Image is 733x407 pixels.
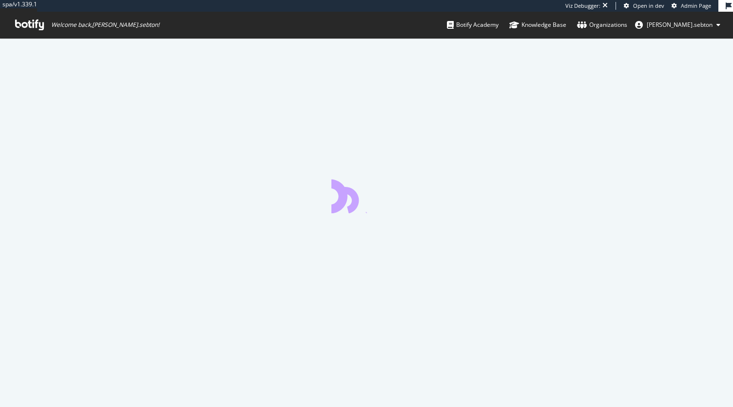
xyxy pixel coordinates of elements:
span: Welcome back, [PERSON_NAME].sebton ! [51,21,159,29]
div: Viz Debugger: [565,2,600,10]
span: Admin Page [681,2,711,9]
button: [PERSON_NAME].sebton [627,17,728,33]
span: Open in dev [633,2,664,9]
a: Knowledge Base [509,12,566,38]
a: Open in dev [624,2,664,10]
a: Admin Page [672,2,711,10]
a: Organizations [577,12,627,38]
div: Knowledge Base [509,20,566,30]
span: anne.sebton [647,20,713,29]
div: Botify Academy [447,20,499,30]
a: Botify Academy [447,12,499,38]
div: Organizations [577,20,627,30]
